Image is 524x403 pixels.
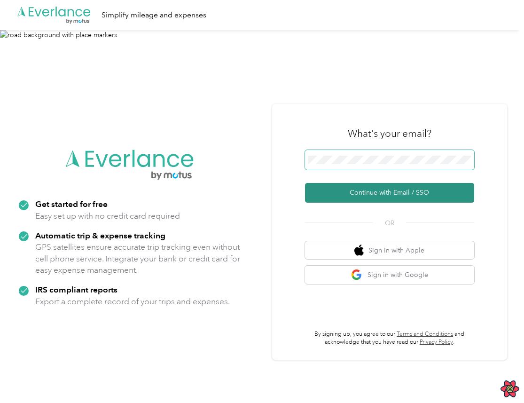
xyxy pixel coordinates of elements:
button: Continue with Email / SSO [305,183,474,203]
img: apple logo [354,245,364,256]
iframe: Everlance-gr Chat Button Frame [471,350,524,403]
button: Open React Query Devtools [501,379,519,398]
p: Easy set up with no credit card required [35,210,180,222]
span: OR [373,218,406,228]
strong: IRS compliant reports [35,284,117,294]
strong: Get started for free [35,199,108,209]
button: apple logoSign in with Apple [305,241,474,260]
button: google logoSign in with Google [305,266,474,284]
a: Privacy Policy [420,339,453,346]
h3: What's your email? [348,127,431,140]
img: google logo [351,269,363,281]
div: Simplify mileage and expenses [102,9,206,21]
p: By signing up, you agree to our and acknowledge that you have read our . [305,330,474,347]
strong: Automatic trip & expense tracking [35,230,165,240]
p: Export a complete record of your trips and expenses. [35,296,230,308]
p: GPS satellites ensure accurate trip tracking even without cell phone service. Integrate your bank... [35,241,241,276]
a: Terms and Conditions [397,331,453,338]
